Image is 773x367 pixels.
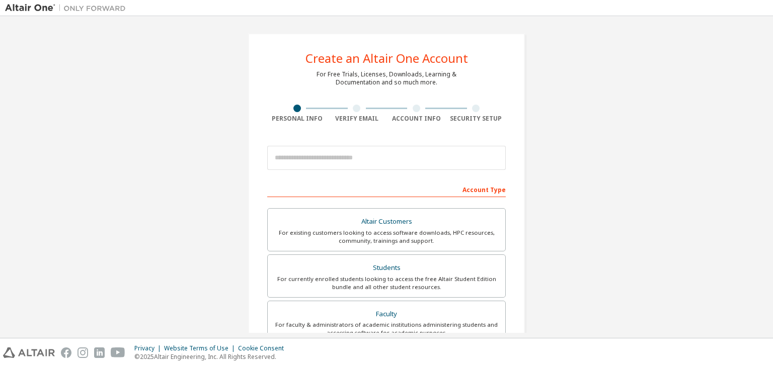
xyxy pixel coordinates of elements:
div: Create an Altair One Account [305,52,468,64]
div: Security Setup [446,115,506,123]
div: Faculty [274,307,499,321]
div: Verify Email [327,115,387,123]
p: © 2025 Altair Engineering, Inc. All Rights Reserved. [134,352,290,361]
div: For currently enrolled students looking to access the free Altair Student Edition bundle and all ... [274,275,499,291]
div: Personal Info [267,115,327,123]
div: Students [274,261,499,275]
img: linkedin.svg [94,347,105,358]
div: For Free Trials, Licenses, Downloads, Learning & Documentation and so much more. [317,70,456,86]
img: youtube.svg [111,347,125,358]
div: Cookie Consent [238,344,290,352]
div: Altair Customers [274,215,499,229]
img: altair_logo.svg [3,347,55,358]
div: Website Terms of Use [164,344,238,352]
img: instagram.svg [78,347,88,358]
div: Account Type [267,181,506,197]
div: For faculty & administrators of academic institutions administering students and accessing softwa... [274,321,499,337]
img: Altair One [5,3,131,13]
div: Privacy [134,344,164,352]
div: For existing customers looking to access software downloads, HPC resources, community, trainings ... [274,229,499,245]
div: Account Info [386,115,446,123]
img: facebook.svg [61,347,71,358]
